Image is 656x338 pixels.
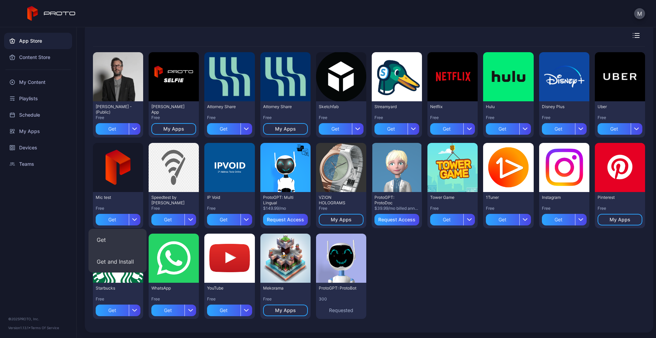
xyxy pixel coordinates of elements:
[542,211,587,225] button: Get
[96,285,133,291] div: Starbucks
[598,104,635,109] div: Uber
[263,214,308,225] button: Request Access
[96,120,140,135] button: Get
[374,214,419,225] button: Request Access
[151,305,184,316] div: Get
[207,305,240,316] div: Get
[8,316,68,322] div: © 2025 PROTO, Inc.
[8,326,31,330] span: Version 1.13.1 •
[4,156,72,172] a: Teams
[4,139,72,156] a: Devices
[430,211,475,225] button: Get
[207,285,245,291] div: YouTube
[4,90,72,107] div: Playlists
[598,195,635,200] div: Pinterest
[542,120,587,135] button: Get
[96,104,133,115] div: David N Persona - (Public)
[263,115,308,120] div: Free
[4,123,72,139] a: My Apps
[275,126,296,132] div: My Apps
[319,296,364,302] div: 300
[151,302,196,316] button: Get
[207,123,240,135] div: Get
[542,195,579,200] div: Instagram
[486,104,523,109] div: Hulu
[430,206,475,211] div: Free
[96,123,129,135] div: Get
[207,195,245,200] div: IP Void
[207,211,252,225] button: Get
[331,217,352,222] div: My Apps
[430,115,475,120] div: Free
[4,74,72,90] a: My Content
[374,123,408,135] div: Get
[267,217,304,222] div: Request Access
[598,206,642,211] div: Free
[378,217,415,222] div: Request Access
[598,123,631,135] div: Get
[96,211,140,225] button: Get
[430,120,475,135] button: Get
[163,126,184,132] div: My Apps
[486,123,519,135] div: Get
[96,214,129,225] div: Get
[31,326,59,330] a: Terms Of Service
[598,214,642,225] button: My Apps
[96,296,140,302] div: Free
[151,115,196,120] div: Free
[4,49,72,65] a: Content Store
[319,120,364,135] button: Get
[486,195,523,200] div: 1Tuner
[486,214,519,225] div: Get
[374,195,412,206] div: ProtoGPT: ProtoDoc
[207,214,240,225] div: Get
[207,302,252,316] button: Get
[374,104,412,109] div: Streamyard
[151,211,196,225] button: Get
[96,195,133,200] div: Mic test
[96,302,140,316] button: Get
[542,104,579,109] div: Disney Plus
[486,120,531,135] button: Get
[430,195,468,200] div: Tower Game
[151,206,196,211] div: Free
[319,206,364,211] div: Free
[4,107,72,123] a: Schedule
[4,33,72,49] a: App Store
[151,123,196,135] button: My Apps
[263,296,308,302] div: Free
[207,296,252,302] div: Free
[151,104,189,115] div: David Selfie App
[486,206,531,211] div: Free
[275,308,296,313] div: My Apps
[96,206,140,211] div: Free
[374,115,419,120] div: Free
[263,305,308,316] button: My Apps
[319,285,356,291] div: ProtoGPT: ProtoBot
[486,211,531,225] button: Get
[542,206,587,211] div: Free
[430,104,468,109] div: Netflix
[263,206,308,211] div: $149.99/mo
[430,123,463,135] div: Get
[374,206,419,211] div: $39.99/mo billed annually
[542,214,575,225] div: Get
[634,8,645,19] button: M
[598,120,642,135] button: Get
[151,214,184,225] div: Get
[319,115,364,120] div: Free
[374,120,419,135] button: Get
[151,285,189,291] div: WhatsApp
[151,296,196,302] div: Free
[542,123,575,135] div: Get
[263,195,301,206] div: ProtoGPT: Multi Lingual
[542,115,587,120] div: Free
[151,195,189,206] div: Speedtest by Ookla
[88,229,147,251] button: Get
[263,123,308,135] button: My Apps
